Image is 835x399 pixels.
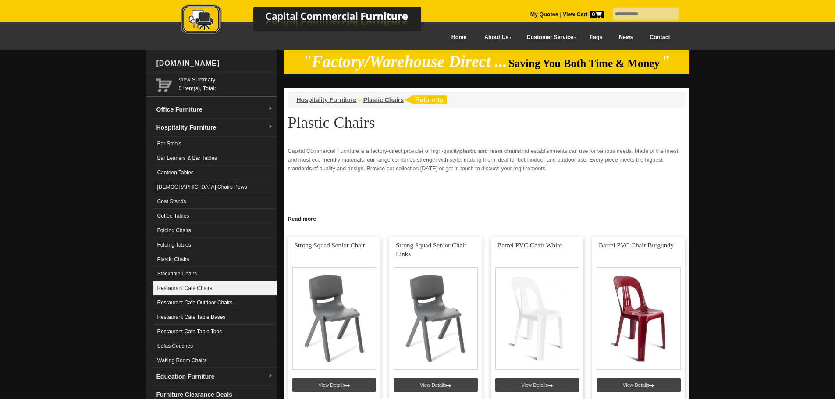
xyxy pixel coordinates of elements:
[153,101,277,119] a: Office Furnituredropdown
[153,151,277,166] a: Bar Leaners & Bar Tables
[153,296,277,310] a: Restaurant Cafe Outdoor Chairs
[153,368,277,386] a: Education Furnituredropdown
[517,28,581,47] a: Customer Service
[153,281,277,296] a: Restaurant Cafe Chairs
[268,124,273,130] img: dropdown
[661,53,670,71] em: "
[530,11,558,18] a: My Quotes
[459,148,520,154] strong: plastic and resin chairs
[288,147,685,173] p: Capital Commercial Furniture is a factory-direct provider of high-quality that establishments can...
[359,95,361,104] li: ›
[153,310,277,325] a: Restaurant Cafe Table Bases
[153,353,277,368] a: Waiting Room Chairs
[153,325,277,339] a: Restaurant Cafe Table Tops
[153,252,277,267] a: Plastic Chairs
[179,75,273,92] span: 0 item(s), Total:
[590,11,604,18] span: 0
[153,166,277,180] a: Canteen Tables
[153,267,277,281] a: Stackable Chairs
[561,11,604,18] a: View Cart0
[179,75,273,84] a: View Summary
[404,95,447,104] img: return to
[641,28,678,47] a: Contact
[153,194,277,209] a: Coat Stands
[363,96,404,103] a: Plastic Chairs
[284,212,689,223] a: Click to read more
[157,4,464,36] img: Capital Commercial Furniture Logo
[153,50,277,77] div: [DOMAIN_NAME]
[268,374,273,379] img: dropdown
[153,209,277,223] a: Coffee Tables
[302,53,507,71] em: "Factory/Warehouse Direct ...
[611,28,641,47] a: News
[288,212,685,225] h2: Why Choose Plastic Chairs?
[563,11,604,18] strong: View Cart
[297,96,357,103] a: Hospitality Furniture
[153,223,277,238] a: Folding Chairs
[288,114,685,131] h1: Plastic Chairs
[153,137,277,151] a: Bar Stools
[582,28,611,47] a: Faqs
[508,57,660,69] span: Saving You Both Time & Money
[153,180,277,194] a: [DEMOGRAPHIC_DATA] Chairs Pews
[157,4,464,39] a: Capital Commercial Furniture Logo
[153,238,277,252] a: Folding Tables
[153,339,277,353] a: Sofas Couches
[153,119,277,137] a: Hospitality Furnituredropdown
[475,28,517,47] a: About Us
[268,106,273,112] img: dropdown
